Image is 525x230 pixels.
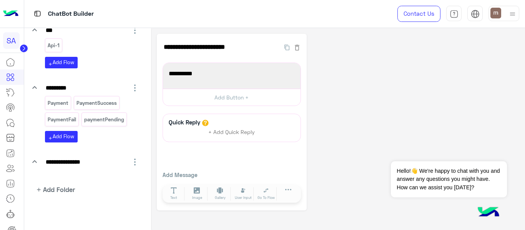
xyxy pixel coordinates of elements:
[163,171,301,179] p: Add Message
[167,119,202,126] h6: Quick Reply
[30,157,39,166] i: keyboard_arrow_down
[192,195,202,200] span: Image
[186,187,208,201] button: Image
[3,6,18,22] img: Logo
[47,41,60,50] p: Api-1
[397,6,440,22] a: Contact Us
[30,185,75,194] button: addAdd Folder
[48,62,53,66] i: add
[508,9,517,19] img: profile
[48,9,94,19] p: ChatBot Builder
[450,10,459,18] img: tab
[30,25,39,35] i: keyboard_arrow_down
[208,129,255,135] span: + Add Quick Reply
[209,187,231,201] button: Gallery
[45,131,78,142] button: addAdd Flow
[47,99,69,108] p: Payment
[33,9,42,18] img: tab
[36,187,42,193] i: add
[170,195,177,200] span: Text
[258,195,275,200] span: Go To Flow
[235,195,252,200] span: User Input
[203,126,261,138] button: + Add Quick Reply
[471,10,480,18] img: tab
[490,8,501,18] img: userImage
[84,115,125,124] p: paymentPending
[3,32,20,49] div: SA
[30,83,39,92] i: keyboard_arrow_down
[76,99,118,108] p: PaymentSuccess
[215,195,226,200] span: Gallery
[48,136,53,141] i: add
[163,89,301,106] button: Add Button +
[256,187,277,201] button: Go To Flow
[281,43,293,51] button: Duplicate Flow
[446,6,462,22] a: tab
[169,69,295,79] span: حدث خطا ما
[391,161,507,197] span: Hello!👋 We're happy to chat with you and answer any questions you might have. How can we assist y...
[163,187,185,201] button: Text
[45,57,78,68] button: addAdd Flow
[233,187,254,201] button: User Input
[293,43,301,51] button: Delete Flow
[47,115,76,124] p: PaymentFail
[475,199,502,226] img: hulul-logo.png
[43,185,75,194] span: Add Folder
